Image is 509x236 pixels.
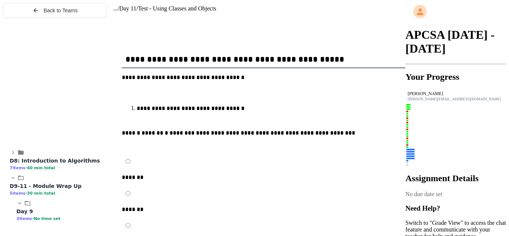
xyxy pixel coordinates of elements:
div: No due date set [405,191,506,198]
span: Back to Teams [44,7,78,13]
h2: Assignment Details [405,173,506,183]
button: Back to Teams [3,3,107,18]
span: ... [113,5,117,12]
h2: Your Progress [405,72,506,82]
span: • [25,165,27,170]
span: • [32,216,34,221]
span: • [25,191,27,196]
span: D8: Introduction to Algorithms [10,158,100,164]
span: / [136,5,138,12]
h3: Need Help? [405,204,506,213]
h1: APCSA [DATE] - [DATE] [405,28,506,56]
span: 30 min total [27,191,55,196]
span: Day 11 [119,5,136,12]
span: 40 min total [27,166,55,170]
span: Day 9 [16,208,33,214]
span: 5 items [10,191,25,196]
span: D9-11 - Module Wrap Up [10,183,82,189]
span: 3 items [16,216,32,221]
span: / [117,5,119,12]
div: [PERSON_NAME][EMAIL_ADDRESS][DOMAIN_NAME] [408,97,504,101]
span: 7 items [10,166,25,170]
span: Test - Using Classes and Objects [138,5,216,12]
div: [PERSON_NAME] [408,91,504,97]
div: My Account [405,3,506,20]
span: No time set [34,216,60,221]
